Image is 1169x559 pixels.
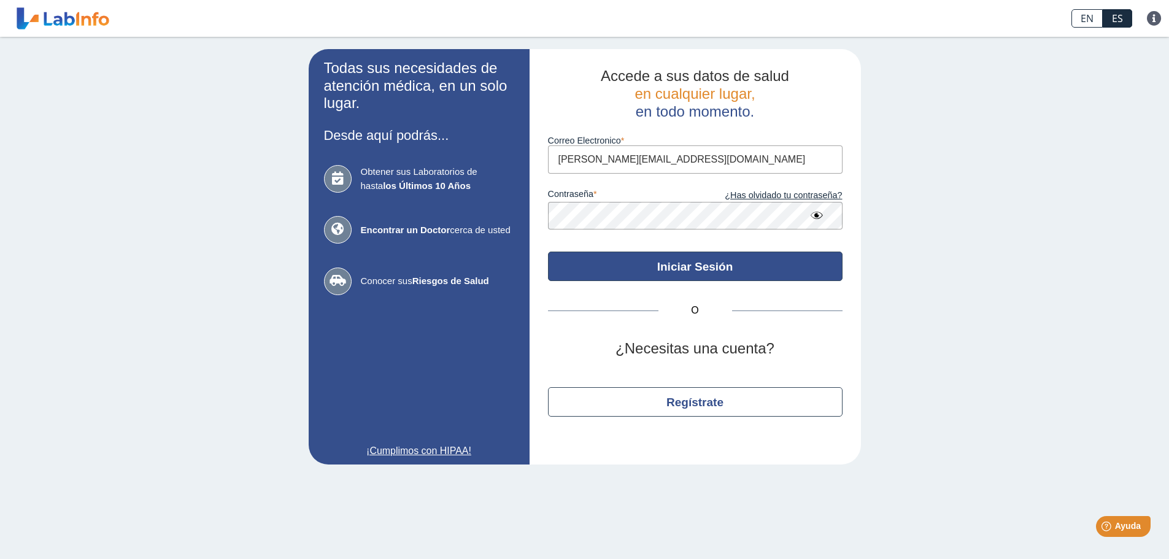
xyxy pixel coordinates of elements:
[548,252,843,281] button: Iniciar Sesión
[658,303,732,318] span: O
[1060,511,1155,546] iframe: Help widget launcher
[324,60,514,112] h2: Todas sus necesidades de atención médica, en un solo lugar.
[1103,9,1132,28] a: ES
[361,274,514,288] span: Conocer sus
[601,67,789,84] span: Accede a sus datos de salud
[636,103,754,120] span: en todo momento.
[548,387,843,417] button: Regístrate
[695,189,843,202] a: ¿Has olvidado tu contraseña?
[635,85,755,102] span: en cualquier lugar,
[324,128,514,143] h3: Desde aquí podrás...
[361,165,514,193] span: Obtener sus Laboratorios de hasta
[383,180,471,191] b: los Últimos 10 Años
[412,276,489,286] b: Riesgos de Salud
[361,225,450,235] b: Encontrar un Doctor
[548,340,843,358] h2: ¿Necesitas una cuenta?
[361,223,514,237] span: cerca de usted
[1071,9,1103,28] a: EN
[548,136,843,145] label: Correo Electronico
[548,189,695,202] label: contraseña
[324,444,514,458] a: ¡Cumplimos con HIPAA!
